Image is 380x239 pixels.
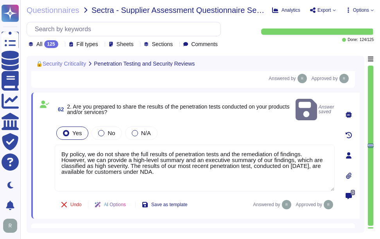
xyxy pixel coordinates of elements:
[67,103,290,115] span: 2. Are you prepared to share the results of the penetration tests conducted on your products and/...
[253,202,280,207] span: Answered by
[55,144,335,191] textarea: By policy, we do not share the full results of penetration tests and the remediation of findings....
[339,74,349,83] img: user
[44,40,58,48] div: 125
[94,61,195,66] span: Penetration Testing and Security Reviews
[104,202,126,207] span: AI Options
[36,61,86,66] span: 🔒Security Criticality
[272,7,300,13] button: Analytics
[3,219,17,233] img: user
[108,130,115,136] span: No
[360,38,374,42] span: 124 / 125
[27,6,79,14] span: Questionnaires
[298,74,307,83] img: user
[317,8,331,12] span: Export
[296,97,335,122] span: Answer saved
[296,202,322,207] span: Approved by
[282,200,291,209] img: user
[55,197,88,212] button: Undo
[281,8,300,12] span: Analytics
[191,41,218,47] span: Comments
[70,202,82,207] span: Undo
[77,41,98,47] span: Fill types
[31,22,220,36] input: Search by keywords
[2,217,23,234] button: user
[91,6,266,14] span: Sectra - Supplier Assessment Questionnaire Sectigo
[351,190,355,195] span: 0
[72,130,82,136] span: Yes
[136,197,194,212] button: Save as template
[348,38,358,42] span: Done:
[151,202,188,207] span: Save as template
[55,107,64,112] span: 62
[36,41,43,47] span: All
[152,41,173,47] span: Sections
[141,130,151,136] span: N/A
[324,200,333,209] img: user
[117,41,134,47] span: Sheets
[269,76,296,81] span: Answered by
[353,8,369,12] span: Options
[312,76,338,81] span: Approved by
